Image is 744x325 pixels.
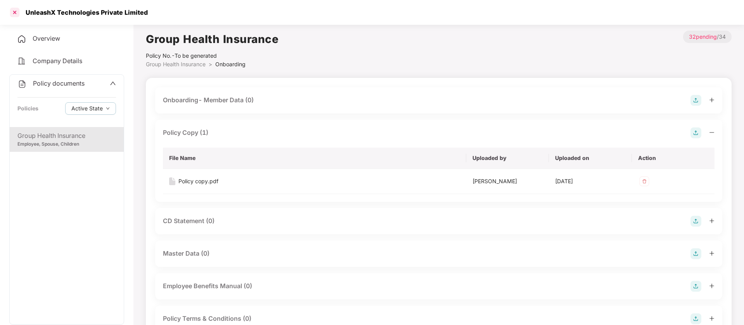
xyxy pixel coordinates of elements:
[106,107,110,111] span: down
[709,316,715,321] span: plus
[709,251,715,256] span: plus
[709,283,715,289] span: plus
[71,104,103,113] span: Active State
[163,281,252,291] div: Employee Benefits Manual (0)
[689,33,717,40] span: 32 pending
[33,79,85,87] span: Policy documents
[709,130,715,135] span: minus
[683,31,732,43] p: / 34
[17,57,26,66] img: svg+xml;base64,PHN2ZyB4bWxucz0iaHR0cDovL3d3dy53My5vcmcvMjAwMC9zdmciIHdpZHRoPSIyNCIgaGVpZ2h0PSIyNC...
[17,34,26,44] img: svg+xml;base64,PHN2ZyB4bWxucz0iaHR0cDovL3d3dy53My5vcmcvMjAwMC9zdmciIHdpZHRoPSIyNCIgaGVpZ2h0PSIyNC...
[690,95,701,106] img: svg+xml;base64,PHN2ZyB4bWxucz0iaHR0cDovL3d3dy53My5vcmcvMjAwMC9zdmciIHdpZHRoPSIyOCIgaGVpZ2h0PSIyOC...
[146,52,279,60] div: Policy No.- To be generated
[163,249,209,258] div: Master Data (0)
[169,177,175,185] img: svg+xml;base64,PHN2ZyB4bWxucz0iaHR0cDovL3d3dy53My5vcmcvMjAwMC9zdmciIHdpZHRoPSIxNiIgaGVpZ2h0PSIyMC...
[17,131,116,141] div: Group Health Insurance
[33,57,82,65] span: Company Details
[555,177,625,186] div: [DATE]
[632,148,715,169] th: Action
[146,61,206,67] span: Group Health Insurance
[163,148,466,169] th: File Name
[549,148,632,169] th: Uploaded on
[178,177,218,186] div: Policy copy.pdf
[21,9,148,16] div: UnleashX Technologies Private Limited
[690,281,701,292] img: svg+xml;base64,PHN2ZyB4bWxucz0iaHR0cDovL3d3dy53My5vcmcvMjAwMC9zdmciIHdpZHRoPSIyOCIgaGVpZ2h0PSIyOC...
[209,61,212,67] span: >
[709,97,715,103] span: plus
[33,34,60,42] span: Overview
[17,141,116,148] div: Employee, Spouse, Children
[690,313,701,324] img: svg+xml;base64,PHN2ZyB4bWxucz0iaHR0cDovL3d3dy53My5vcmcvMjAwMC9zdmciIHdpZHRoPSIyOCIgaGVpZ2h0PSIyOC...
[472,177,543,186] div: [PERSON_NAME]
[163,216,215,226] div: CD Statement (0)
[690,248,701,259] img: svg+xml;base64,PHN2ZyB4bWxucz0iaHR0cDovL3d3dy53My5vcmcvMjAwMC9zdmciIHdpZHRoPSIyOCIgaGVpZ2h0PSIyOC...
[163,128,208,138] div: Policy Copy (1)
[17,104,38,113] div: Policies
[110,80,116,86] span: up
[17,79,27,89] img: svg+xml;base64,PHN2ZyB4bWxucz0iaHR0cDovL3d3dy53My5vcmcvMjAwMC9zdmciIHdpZHRoPSIyNCIgaGVpZ2h0PSIyNC...
[466,148,549,169] th: Uploaded by
[163,314,251,323] div: Policy Terms & Conditions (0)
[709,218,715,224] span: plus
[65,102,116,115] button: Active Statedown
[215,61,246,67] span: Onboarding
[163,95,254,105] div: Onboarding- Member Data (0)
[638,175,651,187] img: svg+xml;base64,PHN2ZyB4bWxucz0iaHR0cDovL3d3dy53My5vcmcvMjAwMC9zdmciIHdpZHRoPSIzMiIgaGVpZ2h0PSIzMi...
[146,31,279,48] h1: Group Health Insurance
[690,127,701,138] img: svg+xml;base64,PHN2ZyB4bWxucz0iaHR0cDovL3d3dy53My5vcmcvMjAwMC9zdmciIHdpZHRoPSIyOCIgaGVpZ2h0PSIyOC...
[690,216,701,227] img: svg+xml;base64,PHN2ZyB4bWxucz0iaHR0cDovL3d3dy53My5vcmcvMjAwMC9zdmciIHdpZHRoPSIyOCIgaGVpZ2h0PSIyOC...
